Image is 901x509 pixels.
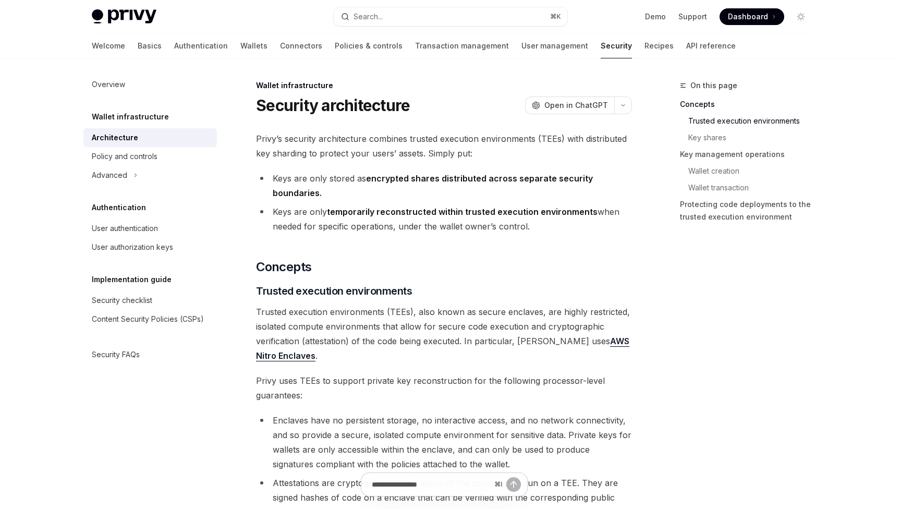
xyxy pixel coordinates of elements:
[354,10,383,23] div: Search...
[680,113,818,129] a: Trusted execution environments
[327,207,598,217] strong: temporarily reconstructed within trusted execution environments
[92,111,169,123] h5: Wallet infrastructure
[256,204,632,234] li: Keys are only when needed for specific operations, under the wallet owner’s control.
[256,171,632,200] li: Keys are only stored as
[92,241,173,253] div: User authorization keys
[83,166,217,185] button: Toggle Advanced section
[92,9,156,24] img: light logo
[92,169,127,181] div: Advanced
[138,33,162,58] a: Basics
[256,413,632,471] li: Enclaves have no persistent storage, no interactive access, and no network connectivity, and so p...
[506,477,521,492] button: Send message
[550,13,561,21] span: ⌘ K
[544,100,608,111] span: Open in ChatGPT
[174,33,228,58] a: Authentication
[92,294,152,307] div: Security checklist
[92,273,172,286] h5: Implementation guide
[92,150,157,163] div: Policy and controls
[334,7,567,26] button: Open search
[793,8,809,25] button: Toggle dark mode
[645,11,666,22] a: Demo
[525,96,614,114] button: Open in ChatGPT
[256,80,632,91] div: Wallet infrastructure
[601,33,632,58] a: Security
[92,201,146,214] h5: Authentication
[240,33,267,58] a: Wallets
[92,131,138,144] div: Architecture
[678,11,707,22] a: Support
[92,78,125,91] div: Overview
[280,33,322,58] a: Connectors
[690,79,737,92] span: On this page
[335,33,403,58] a: Policies & controls
[83,310,217,329] a: Content Security Policies (CSPs)
[256,259,311,275] span: Concepts
[83,75,217,94] a: Overview
[83,147,217,166] a: Policy and controls
[680,146,818,163] a: Key management operations
[680,179,818,196] a: Wallet transaction
[372,473,490,496] input: Ask a question...
[680,96,818,113] a: Concepts
[256,96,410,115] h1: Security architecture
[644,33,674,58] a: Recipes
[256,305,632,363] span: Trusted execution environments (TEEs), also known as secure enclaves, are highly restricted, isol...
[83,128,217,147] a: Architecture
[92,222,158,235] div: User authentication
[83,219,217,238] a: User authentication
[728,11,768,22] span: Dashboard
[680,196,818,225] a: Protecting code deployments to the trusted execution environment
[92,313,204,325] div: Content Security Policies (CSPs)
[83,238,217,257] a: User authorization keys
[92,33,125,58] a: Welcome
[415,33,509,58] a: Transaction management
[92,348,140,361] div: Security FAQs
[256,284,412,298] span: Trusted execution environments
[256,373,632,403] span: Privy uses TEEs to support private key reconstruction for the following processor-level guarantees:
[686,33,736,58] a: API reference
[83,291,217,310] a: Security checklist
[273,173,593,198] strong: encrypted shares distributed across separate security boundaries.
[521,33,588,58] a: User management
[256,131,632,161] span: Privy’s security architecture combines trusted execution environments (TEEs) with distributed key...
[680,129,818,146] a: Key shares
[720,8,784,25] a: Dashboard
[83,345,217,364] a: Security FAQs
[680,163,818,179] a: Wallet creation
